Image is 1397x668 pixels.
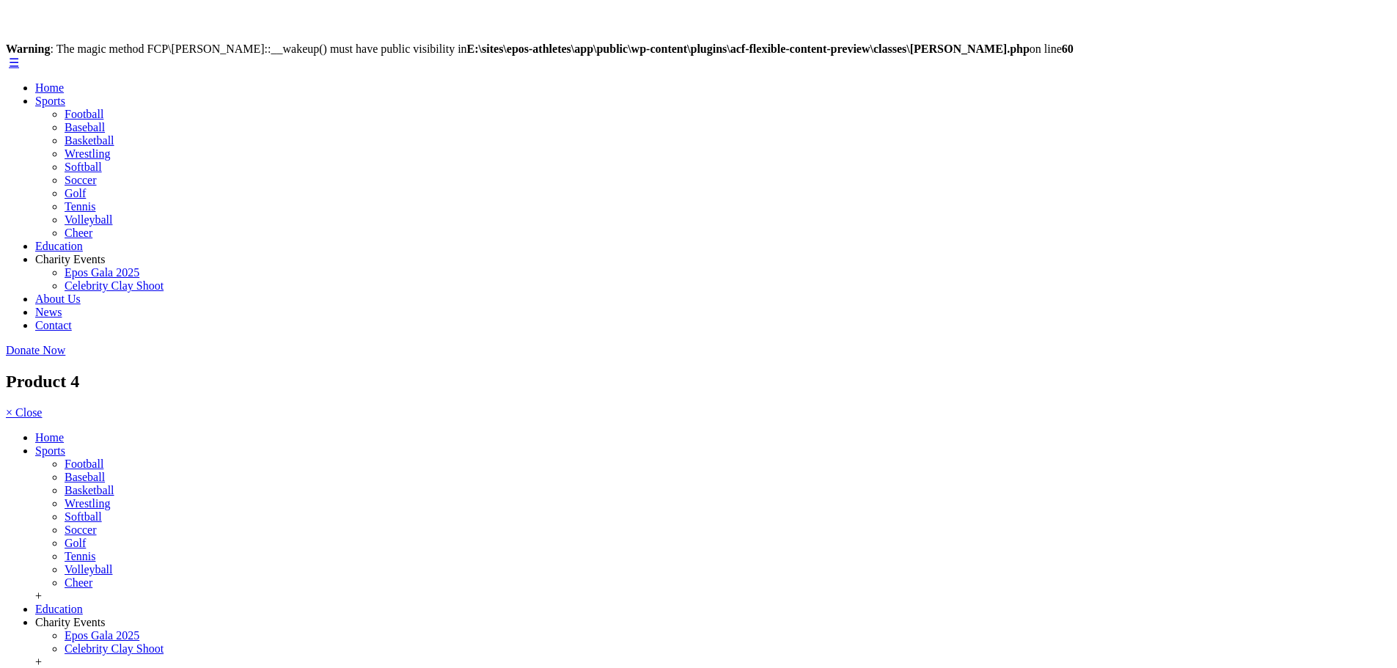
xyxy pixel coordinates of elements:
a: Contact [35,319,72,331]
a: Education [35,603,83,615]
a: Epos Gala 2025 [65,629,139,642]
a: Baseball [65,121,105,133]
a: Celebrity Clay Shoot [65,279,164,292]
a: Basketball [65,134,114,147]
b: 60 [1062,43,1074,55]
b: Warning [6,43,50,55]
a: Softball [65,510,102,523]
h1: Product 4 [6,372,1391,392]
a: Cheer [65,576,92,589]
a: About Us [35,293,81,305]
b: E:\sites\epos-athletes\app\public\wp-content\plugins\acf-flexible-content-preview\classes\[PERSON... [467,43,1030,55]
span: + [35,656,42,668]
a: × Close [6,406,42,419]
a: Wrestling [65,497,110,510]
a: Cheer [65,227,92,239]
a: Softball [65,161,102,173]
a: Education [35,240,83,252]
a: Basketball [65,484,114,496]
a: Celebrity Clay Shoot [65,642,164,655]
a: Golf [65,537,86,549]
a: Volleyball [65,213,112,226]
a: Football [65,108,103,120]
a: Football [65,458,103,470]
a: Tennis [65,200,95,213]
a: Home [35,431,64,444]
a: Wrestling [65,147,110,160]
a: ☰ [9,56,19,69]
a: Sports [35,444,65,457]
span: + [35,590,42,602]
a: Baseball [65,471,105,483]
a: Volleyball [65,563,112,576]
a: Golf [65,187,86,199]
a: Soccer [65,524,97,536]
a: Sports [35,95,65,107]
a: News [35,306,62,318]
a: Home [35,81,64,94]
a: Charity Events [35,253,106,265]
a: Epos Gala 2025 [65,266,139,279]
a: Tennis [65,550,95,562]
a: Donate Now [6,344,65,356]
a: Charity Events [35,616,106,628]
a: Soccer [65,174,97,186]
